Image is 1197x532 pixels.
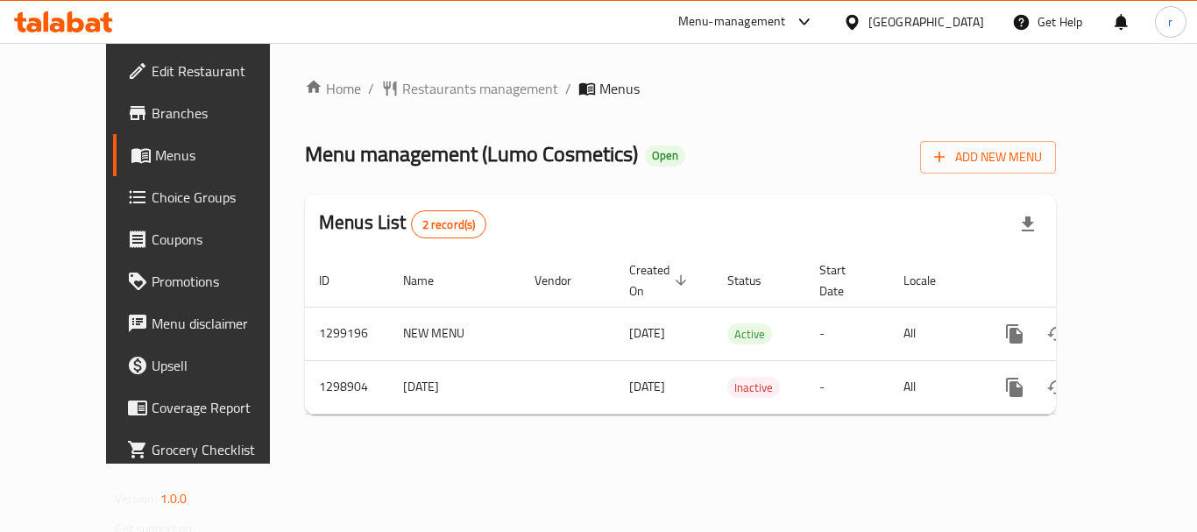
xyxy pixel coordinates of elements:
[868,12,984,32] div: [GEOGRAPHIC_DATA]
[727,323,772,344] div: Active
[645,145,685,167] div: Open
[889,307,980,360] td: All
[160,487,188,510] span: 1.0.0
[305,307,389,360] td: 1299196
[381,78,558,99] a: Restaurants management
[113,302,306,344] a: Menu disclaimer
[389,360,521,414] td: [DATE]
[305,134,638,174] span: Menu management ( Lumo Cosmetics )
[920,141,1056,174] button: Add New Menu
[980,254,1176,308] th: Actions
[113,260,306,302] a: Promotions
[599,78,640,99] span: Menus
[1036,313,1078,355] button: Change Status
[389,307,521,360] td: NEW MENU
[305,78,1056,99] nav: breadcrumb
[305,78,361,99] a: Home
[152,103,292,124] span: Branches
[727,378,780,398] span: Inactive
[727,270,784,291] span: Status
[1168,12,1172,32] span: r
[113,387,306,429] a: Coverage Report
[411,210,487,238] div: Total records count
[305,254,1176,415] table: enhanced table
[403,270,457,291] span: Name
[113,218,306,260] a: Coupons
[727,377,780,398] div: Inactive
[934,146,1042,168] span: Add New Menu
[805,360,889,414] td: -
[565,78,571,99] li: /
[994,366,1036,408] button: more
[152,397,292,418] span: Coverage Report
[1036,366,1078,408] button: Change Status
[113,50,306,92] a: Edit Restaurant
[113,176,306,218] a: Choice Groups
[368,78,374,99] li: /
[152,355,292,376] span: Upsell
[113,134,306,176] a: Menus
[805,307,889,360] td: -
[678,11,786,32] div: Menu-management
[113,92,306,134] a: Branches
[727,324,772,344] span: Active
[903,270,959,291] span: Locale
[152,271,292,292] span: Promotions
[113,429,306,471] a: Grocery Checklist
[412,216,486,233] span: 2 record(s)
[113,344,306,387] a: Upsell
[535,270,594,291] span: Vendor
[152,60,292,82] span: Edit Restaurant
[819,259,868,301] span: Start Date
[629,322,665,344] span: [DATE]
[152,229,292,250] span: Coupons
[645,148,685,163] span: Open
[629,259,692,301] span: Created On
[305,360,389,414] td: 1298904
[155,145,292,166] span: Menus
[402,78,558,99] span: Restaurants management
[319,209,486,238] h2: Menus List
[115,487,158,510] span: Version:
[889,360,980,414] td: All
[1007,203,1049,245] div: Export file
[152,187,292,208] span: Choice Groups
[152,439,292,460] span: Grocery Checklist
[994,313,1036,355] button: more
[629,375,665,398] span: [DATE]
[152,313,292,334] span: Menu disclaimer
[319,270,352,291] span: ID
